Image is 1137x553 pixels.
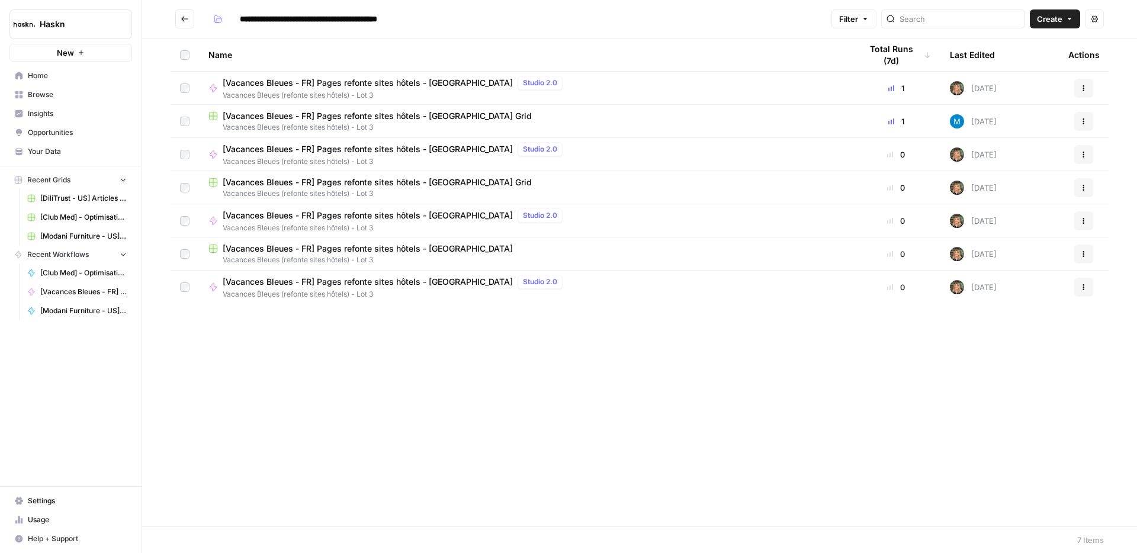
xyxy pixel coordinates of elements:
[950,81,964,95] img: ziyu4k121h9vid6fczkx3ylgkuqx
[28,89,127,100] span: Browse
[950,181,964,195] img: ziyu4k121h9vid6fczkx3ylgkuqx
[839,13,858,25] span: Filter
[208,110,842,133] a: [Vacances Bleues - FR] Pages refonte sites hôtels - [GEOGRAPHIC_DATA] GridVacances Bleues (refont...
[9,9,132,39] button: Workspace: Haskn
[223,77,513,89] span: [Vacances Bleues - FR] Pages refonte sites hôtels - [GEOGRAPHIC_DATA]
[1068,38,1100,71] div: Actions
[523,276,557,287] span: Studio 2.0
[223,176,532,188] span: [Vacances Bleues - FR] Pages refonte sites hôtels - [GEOGRAPHIC_DATA] Grid
[1030,9,1080,28] button: Create
[9,123,132,142] a: Opportunities
[1077,534,1104,546] div: 7 Items
[950,114,997,128] div: [DATE]
[523,144,557,155] span: Studio 2.0
[208,176,842,199] a: [Vacances Bleues - FR] Pages refonte sites hôtels - [GEOGRAPHIC_DATA] GridVacances Bleues (refont...
[22,227,132,246] a: [Modani Furniture - US] Pages catégories - 500-1000 mots Grid
[9,85,132,104] a: Browse
[9,66,132,85] a: Home
[208,142,842,167] a: [Vacances Bleues - FR] Pages refonte sites hôtels - [GEOGRAPHIC_DATA]Studio 2.0Vacances Bleues (r...
[208,208,842,233] a: [Vacances Bleues - FR] Pages refonte sites hôtels - [GEOGRAPHIC_DATA]Studio 2.0Vacances Bleues (r...
[950,247,964,261] img: ziyu4k121h9vid6fczkx3ylgkuqx
[28,108,127,119] span: Insights
[900,13,1020,25] input: Search
[22,208,132,227] a: [Club Med] - Optimisation + FAQ Grid
[950,147,997,162] div: [DATE]
[40,231,127,242] span: [Modani Furniture - US] Pages catégories - 500-1000 mots Grid
[40,18,111,30] span: Haskn
[950,114,964,128] img: xlx1vc11lo246mpl6i14p9z1ximr
[950,214,997,228] div: [DATE]
[861,115,931,127] div: 1
[40,287,127,297] span: [Vacances Bleues - FR] Pages refonte sites hôtels - [GEOGRAPHIC_DATA]
[861,215,931,227] div: 0
[950,247,997,261] div: [DATE]
[950,214,964,228] img: ziyu4k121h9vid6fczkx3ylgkuqx
[523,210,557,221] span: Studio 2.0
[208,275,842,300] a: [Vacances Bleues - FR] Pages refonte sites hôtels - [GEOGRAPHIC_DATA]Studio 2.0Vacances Bleues (r...
[950,280,964,294] img: ziyu4k121h9vid6fczkx3ylgkuqx
[223,110,532,122] span: [Vacances Bleues - FR] Pages refonte sites hôtels - [GEOGRAPHIC_DATA] Grid
[223,210,513,221] span: [Vacances Bleues - FR] Pages refonte sites hôtels - [GEOGRAPHIC_DATA]
[9,529,132,548] button: Help + Support
[861,281,931,293] div: 0
[22,282,132,301] a: [Vacances Bleues - FR] Pages refonte sites hôtels - [GEOGRAPHIC_DATA]
[40,212,127,223] span: [Club Med] - Optimisation + FAQ Grid
[861,149,931,160] div: 0
[9,510,132,529] a: Usage
[861,82,931,94] div: 1
[223,90,567,101] span: Vacances Bleues (refonte sites hôtels) - Lot 3
[27,249,89,260] span: Recent Workflows
[175,9,194,28] button: Go back
[1037,13,1062,25] span: Create
[950,280,997,294] div: [DATE]
[9,44,132,62] button: New
[208,243,842,265] a: [Vacances Bleues - FR] Pages refonte sites hôtels - [GEOGRAPHIC_DATA]Vacances Bleues (refonte sit...
[28,127,127,138] span: Opportunities
[57,47,74,59] span: New
[28,496,127,506] span: Settings
[208,76,842,101] a: [Vacances Bleues - FR] Pages refonte sites hôtels - [GEOGRAPHIC_DATA]Studio 2.0Vacances Bleues (r...
[950,147,964,162] img: ziyu4k121h9vid6fczkx3ylgkuqx
[861,248,931,260] div: 0
[950,181,997,195] div: [DATE]
[40,306,127,316] span: [Modani Furniture - US] Pages catégories - 500-1000 mots
[223,276,513,288] span: [Vacances Bleues - FR] Pages refonte sites hôtels - [GEOGRAPHIC_DATA]
[950,81,997,95] div: [DATE]
[523,78,557,88] span: Studio 2.0
[208,188,842,199] span: Vacances Bleues (refonte sites hôtels) - Lot 3
[223,156,567,167] span: Vacances Bleues (refonte sites hôtels) - Lot 3
[22,189,132,208] a: [DiliTrust - US] Articles de blog 700-1000 mots Grid
[27,175,70,185] span: Recent Grids
[9,246,132,263] button: Recent Workflows
[223,223,567,233] span: Vacances Bleues (refonte sites hôtels) - Lot 3
[9,142,132,161] a: Your Data
[861,38,931,71] div: Total Runs (7d)
[208,255,842,265] span: Vacances Bleues (refonte sites hôtels) - Lot 3
[9,104,132,123] a: Insights
[223,143,513,155] span: [Vacances Bleues - FR] Pages refonte sites hôtels - [GEOGRAPHIC_DATA]
[223,243,513,255] span: [Vacances Bleues - FR] Pages refonte sites hôtels - [GEOGRAPHIC_DATA]
[831,9,876,28] button: Filter
[9,171,132,189] button: Recent Grids
[40,268,127,278] span: [Club Med] - Optimisation + FAQ
[28,533,127,544] span: Help + Support
[208,38,842,71] div: Name
[28,70,127,81] span: Home
[28,146,127,157] span: Your Data
[22,263,132,282] a: [Club Med] - Optimisation + FAQ
[950,38,995,71] div: Last Edited
[22,301,132,320] a: [Modani Furniture - US] Pages catégories - 500-1000 mots
[223,289,567,300] span: Vacances Bleues (refonte sites hôtels) - Lot 3
[14,14,35,35] img: Haskn Logo
[28,515,127,525] span: Usage
[9,491,132,510] a: Settings
[40,193,127,204] span: [DiliTrust - US] Articles de blog 700-1000 mots Grid
[208,122,842,133] span: Vacances Bleues (refonte sites hôtels) - Lot 3
[861,182,931,194] div: 0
